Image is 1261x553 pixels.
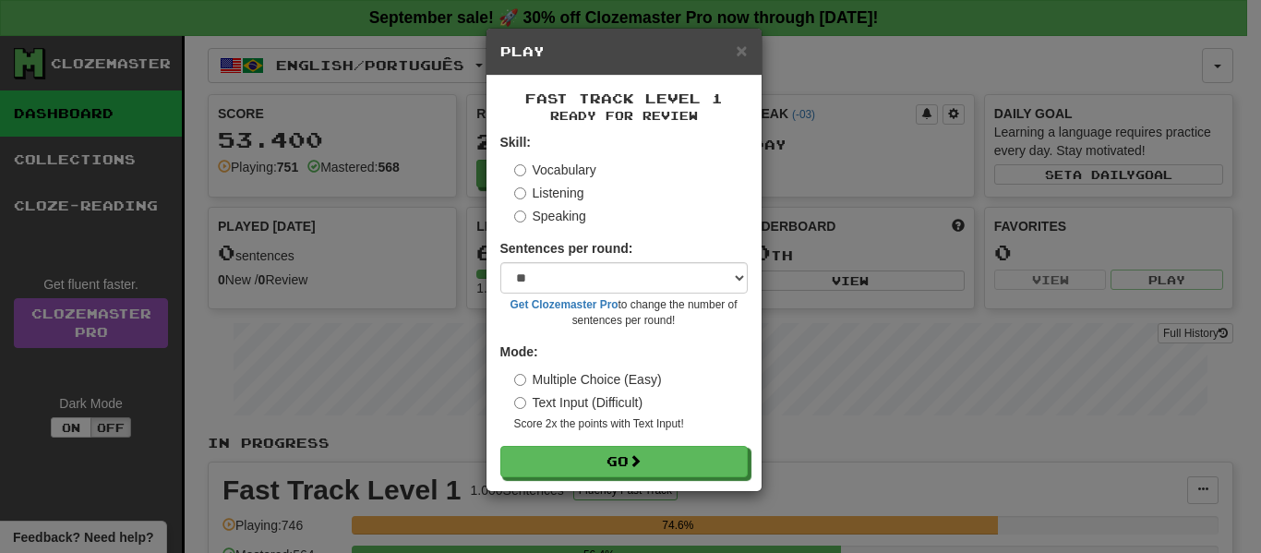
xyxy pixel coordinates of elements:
input: Vocabulary [514,164,526,176]
a: Get Clozemaster Pro [510,298,618,311]
input: Listening [514,187,526,199]
strong: Skill: [500,135,531,150]
small: Ready for Review [500,108,748,124]
strong: Mode: [500,344,538,359]
button: Go [500,446,748,477]
span: × [736,40,747,61]
label: Sentences per round: [500,239,633,258]
label: Multiple Choice (Easy) [514,370,662,389]
button: Close [736,41,747,60]
label: Vocabulary [514,161,596,179]
h5: Play [500,42,748,61]
label: Text Input (Difficult) [514,393,643,412]
input: Speaking [514,210,526,222]
small: Score 2x the points with Text Input ! [514,416,748,432]
input: Multiple Choice (Easy) [514,374,526,386]
input: Text Input (Difficult) [514,397,526,409]
span: Fast Track Level 1 [525,90,723,106]
small: to change the number of sentences per round! [500,297,748,329]
label: Listening [514,184,584,202]
label: Speaking [514,207,586,225]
